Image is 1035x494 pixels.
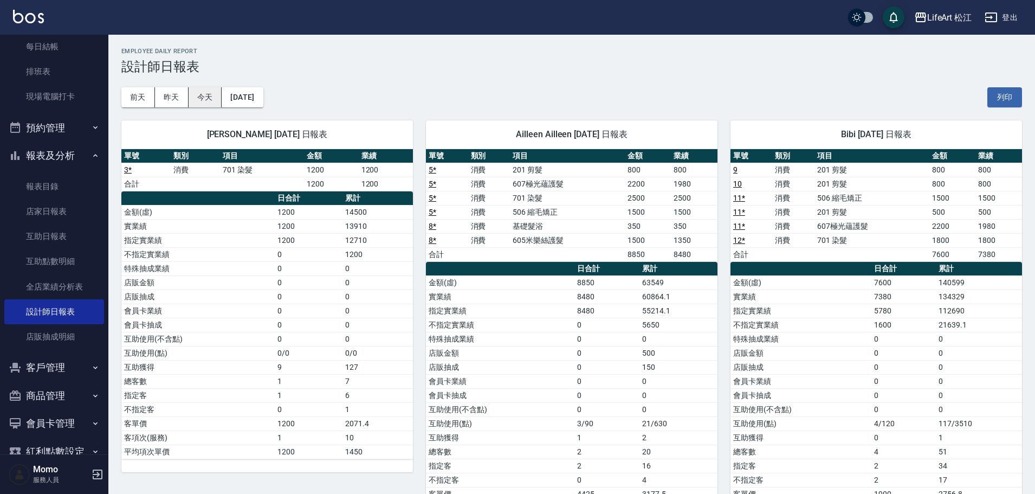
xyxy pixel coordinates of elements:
[275,233,342,247] td: 1200
[121,205,275,219] td: 金額(虛)
[359,149,413,163] th: 業績
[671,205,717,219] td: 1500
[625,177,671,191] td: 2200
[730,247,773,261] td: 合計
[121,346,275,360] td: 互助使用(點)
[275,275,342,290] td: 0
[910,7,976,29] button: LifeArt 松江
[426,247,468,261] td: 合計
[671,177,717,191] td: 1980
[4,249,104,274] a: 互助點數明細
[936,374,1022,388] td: 0
[342,346,413,360] td: 0/0
[342,402,413,416] td: 1
[671,219,717,233] td: 350
[639,374,717,388] td: 0
[121,374,275,388] td: 總客數
[426,149,468,163] th: 單號
[871,402,936,416] td: 0
[929,205,976,219] td: 500
[342,205,413,219] td: 14500
[671,163,717,177] td: 800
[13,10,44,23] img: Logo
[975,219,1022,233] td: 1980
[426,459,574,473] td: 指定客
[4,174,104,199] a: 報表目錄
[574,402,640,416] td: 0
[639,459,717,473] td: 16
[342,191,413,206] th: 累計
[342,275,413,290] td: 0
[730,290,871,304] td: 實業績
[426,318,574,332] td: 不指定實業績
[275,388,342,402] td: 1
[929,163,976,177] td: 800
[574,459,640,473] td: 2
[730,346,871,360] td: 店販金額
[772,177,814,191] td: 消費
[426,473,574,487] td: 不指定客
[121,219,275,233] td: 實業績
[220,163,304,177] td: 701 染髮
[426,275,574,290] td: 金額(虛)
[625,149,671,163] th: 金額
[927,11,972,24] div: LifeArt 松江
[625,191,671,205] td: 2500
[730,459,871,473] td: 指定客
[574,275,640,290] td: 8850
[222,87,263,107] button: [DATE]
[975,177,1022,191] td: 800
[304,177,358,191] td: 1200
[171,163,220,177] td: 消費
[468,191,510,205] td: 消費
[639,402,717,416] td: 0
[121,191,413,459] table: a dense table
[121,87,155,107] button: 前天
[730,332,871,346] td: 特殊抽成業績
[929,149,976,163] th: 金額
[426,374,574,388] td: 會員卡業績
[574,360,640,374] td: 0
[304,163,358,177] td: 1200
[574,318,640,332] td: 0
[671,233,717,247] td: 1350
[936,459,1022,473] td: 34
[625,219,671,233] td: 350
[121,149,171,163] th: 單號
[772,233,814,247] td: 消費
[639,332,717,346] td: 0
[33,475,88,485] p: 服務人員
[426,402,574,416] td: 互助使用(不含點)
[342,431,413,445] td: 10
[975,191,1022,205] td: 1500
[9,464,30,485] img: Person
[936,473,1022,487] td: 17
[4,409,104,438] button: 會員卡管理
[814,191,929,205] td: 506 縮毛矯正
[936,318,1022,332] td: 21639.1
[871,318,936,332] td: 1600
[730,360,871,374] td: 店販抽成
[275,360,342,374] td: 9
[639,388,717,402] td: 0
[121,318,275,332] td: 會員卡抽成
[342,445,413,459] td: 1450
[671,247,717,261] td: 8480
[639,360,717,374] td: 150
[625,233,671,247] td: 1500
[574,431,640,445] td: 1
[639,290,717,304] td: 60864.1
[936,360,1022,374] td: 0
[510,163,625,177] td: 201 剪髮
[772,149,814,163] th: 類別
[342,219,413,233] td: 13910
[639,304,717,318] td: 55214.1
[275,318,342,332] td: 0
[574,304,640,318] td: 8480
[730,149,1022,262] table: a dense table
[275,290,342,304] td: 0
[814,149,929,163] th: 項目
[871,374,936,388] td: 0
[929,177,976,191] td: 800
[275,402,342,416] td: 0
